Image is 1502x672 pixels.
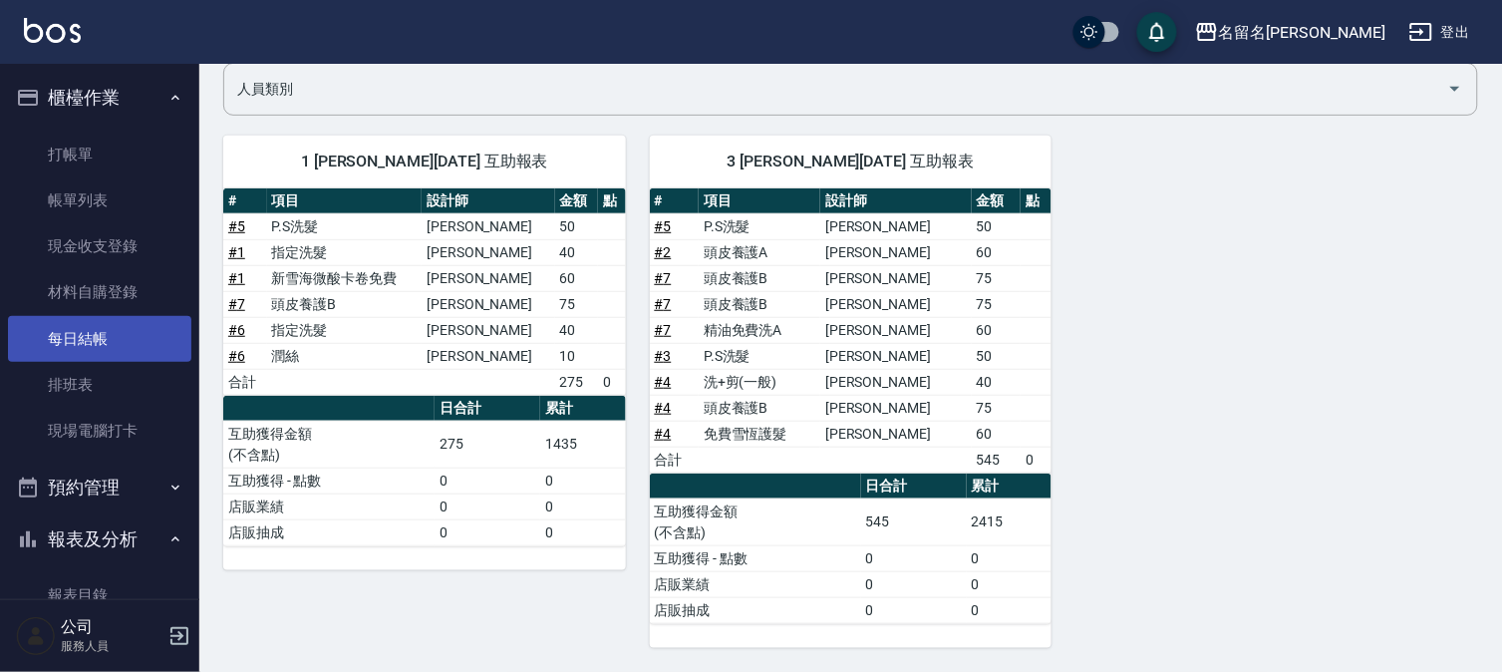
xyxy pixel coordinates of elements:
[972,317,1021,343] td: 60
[228,244,245,260] a: #1
[223,494,435,519] td: 店販業績
[655,374,672,390] a: #4
[223,396,626,546] table: a dense table
[650,447,699,473] td: 合計
[8,362,191,408] a: 排班表
[972,369,1021,395] td: 40
[422,188,555,214] th: 設計師
[820,369,972,395] td: [PERSON_NAME]
[1439,73,1471,105] button: Open
[598,188,626,214] th: 點
[267,188,423,214] th: 項目
[435,494,540,519] td: 0
[820,317,972,343] td: [PERSON_NAME]
[1021,447,1051,473] td: 0
[972,447,1021,473] td: 545
[972,188,1021,214] th: 金額
[972,213,1021,239] td: 50
[422,239,555,265] td: [PERSON_NAME]
[972,421,1021,447] td: 60
[8,269,191,315] a: 材料自購登錄
[24,18,81,43] img: Logo
[650,188,1052,474] table: a dense table
[8,462,191,513] button: 預約管理
[1401,14,1478,51] button: 登出
[650,571,861,597] td: 店販業績
[699,421,820,447] td: 免費雪恆護髮
[8,72,191,124] button: 櫃檯作業
[422,265,555,291] td: [PERSON_NAME]
[861,545,967,571] td: 0
[972,239,1021,265] td: 60
[655,400,672,416] a: #4
[540,421,626,468] td: 1435
[820,213,972,239] td: [PERSON_NAME]
[699,239,820,265] td: 頭皮養護A
[435,468,540,494] td: 0
[540,519,626,545] td: 0
[967,597,1052,623] td: 0
[435,519,540,545] td: 0
[699,343,820,369] td: P.S洗髮
[228,322,245,338] a: #6
[861,571,967,597] td: 0
[967,499,1052,545] td: 2415
[422,317,555,343] td: [PERSON_NAME]
[540,494,626,519] td: 0
[820,421,972,447] td: [PERSON_NAME]
[655,218,672,234] a: #5
[223,468,435,494] td: 互助獲得 - 點數
[655,244,672,260] a: #2
[267,317,423,343] td: 指定洗髮
[8,572,191,618] a: 報表目錄
[422,291,555,317] td: [PERSON_NAME]
[1219,20,1385,45] div: 名留名[PERSON_NAME]
[61,637,162,655] p: 服務人員
[8,177,191,223] a: 帳單列表
[972,343,1021,369] td: 50
[555,317,599,343] td: 40
[820,188,972,214] th: 設計師
[655,322,672,338] a: #7
[674,152,1029,171] span: 3 [PERSON_NAME][DATE] 互助報表
[650,188,699,214] th: #
[228,270,245,286] a: #1
[655,348,672,364] a: #3
[555,369,599,395] td: 275
[228,218,245,234] a: #5
[699,291,820,317] td: 頭皮養護B
[967,571,1052,597] td: 0
[972,291,1021,317] td: 75
[967,545,1052,571] td: 0
[820,395,972,421] td: [PERSON_NAME]
[247,152,602,171] span: 1 [PERSON_NAME][DATE] 互助報表
[820,343,972,369] td: [PERSON_NAME]
[228,348,245,364] a: #6
[555,265,599,291] td: 60
[267,343,423,369] td: 潤絲
[223,519,435,545] td: 店販抽成
[598,369,626,395] td: 0
[435,396,540,422] th: 日合計
[650,499,861,545] td: 互助獲得金額 (不含點)
[228,296,245,312] a: #7
[267,213,423,239] td: P.S洗髮
[655,270,672,286] a: #7
[650,597,861,623] td: 店販抽成
[650,474,1052,624] table: a dense table
[8,223,191,269] a: 現金收支登錄
[861,597,967,623] td: 0
[555,239,599,265] td: 40
[61,617,162,637] h5: 公司
[422,343,555,369] td: [PERSON_NAME]
[699,213,820,239] td: P.S洗髮
[699,265,820,291] td: 頭皮養護B
[861,474,967,500] th: 日合計
[699,317,820,343] td: 精油免費洗A
[555,188,599,214] th: 金額
[967,474,1052,500] th: 累計
[555,291,599,317] td: 75
[540,396,626,422] th: 累計
[8,408,191,454] a: 現場電腦打卡
[555,343,599,369] td: 10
